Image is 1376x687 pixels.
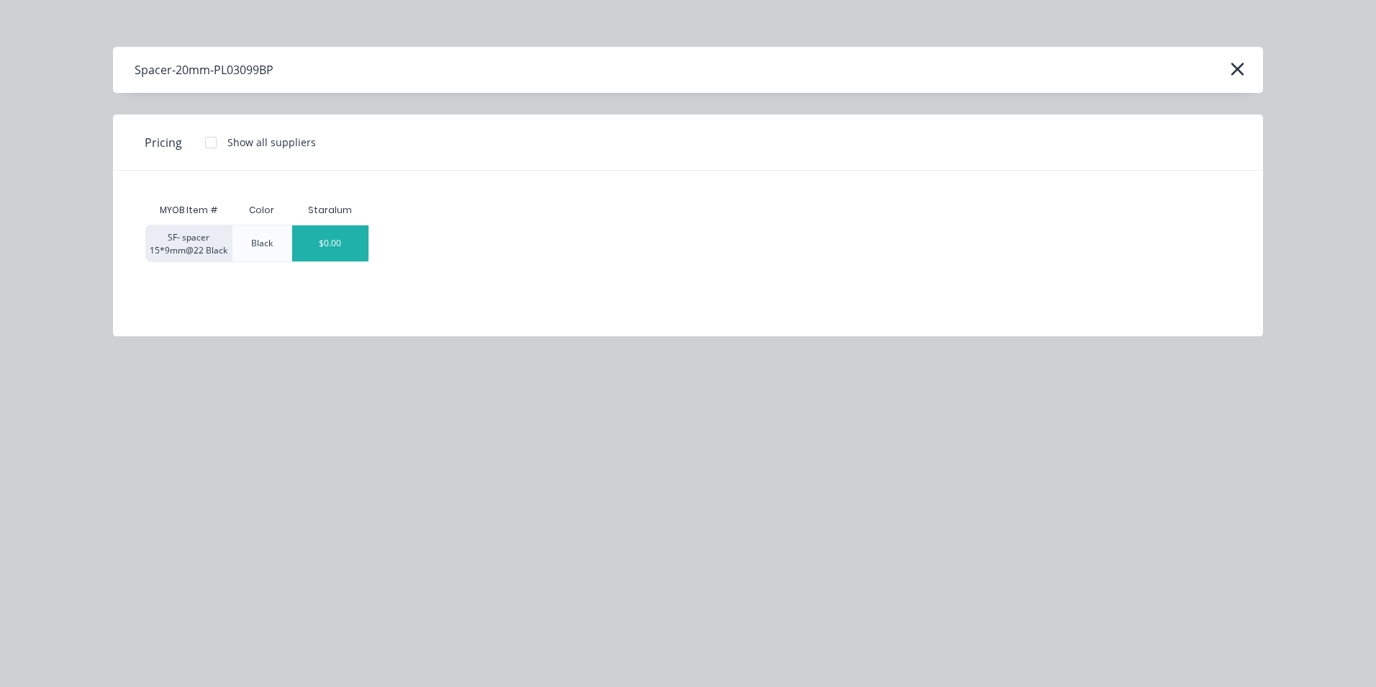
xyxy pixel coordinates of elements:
[308,204,352,217] div: Staralum
[145,225,232,262] div: SF- spacer 15*9mm@22 Black
[145,196,232,225] div: MYOB Item #
[145,134,182,151] span: Pricing
[292,225,369,261] div: $0.00
[237,192,286,228] div: Color
[135,61,273,78] div: Spacer-20mm-PL03099BP
[227,135,316,150] div: Show all suppliers
[251,237,273,250] div: Black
